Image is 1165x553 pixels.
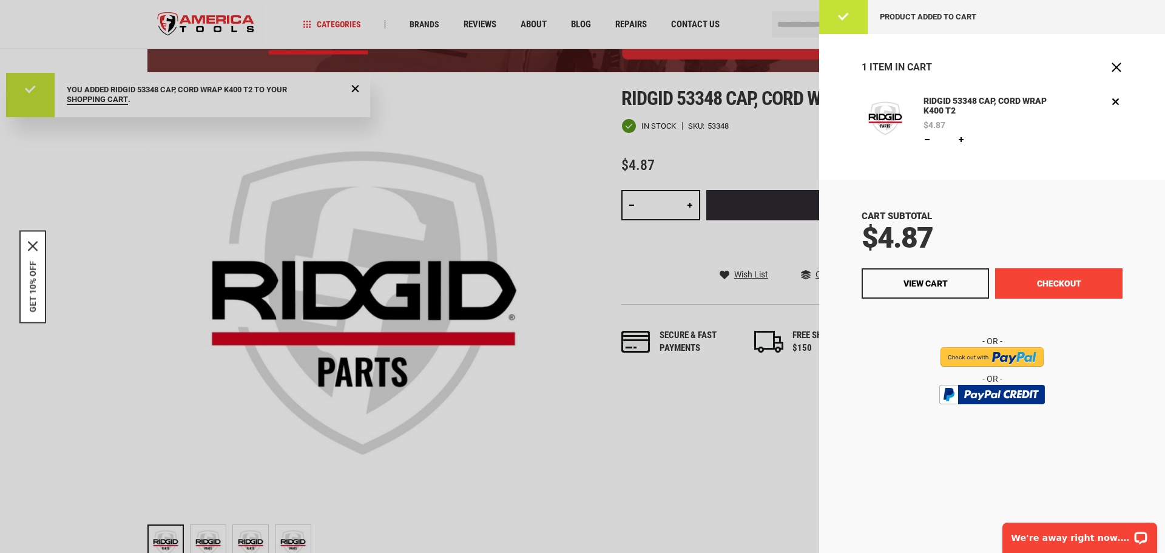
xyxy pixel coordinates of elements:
svg: close icon [28,241,38,251]
button: GET 10% OFF [28,260,38,312]
iframe: LiveChat chat widget [994,515,1165,553]
img: RIDGID 53348 CAP, CORD WRAP K400 T2 [862,95,909,142]
span: View Cart [903,279,948,288]
span: Product added to cart [880,12,976,21]
a: View Cart [862,268,989,299]
span: Item in Cart [870,61,932,73]
button: Close [28,241,38,251]
button: Close [1110,61,1123,73]
button: Checkout [995,268,1123,299]
span: 1 [862,61,867,73]
a: RIDGID 53348 CAP, CORD WRAP K400 T2 [920,95,1060,118]
span: Cart Subtotal [862,211,932,222]
span: $4.87 [862,220,933,255]
img: btn_bml_text.png [947,407,1038,421]
a: RIDGID 53348 CAP, CORD WRAP K400 T2 [862,95,909,146]
span: $4.87 [924,121,945,129]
